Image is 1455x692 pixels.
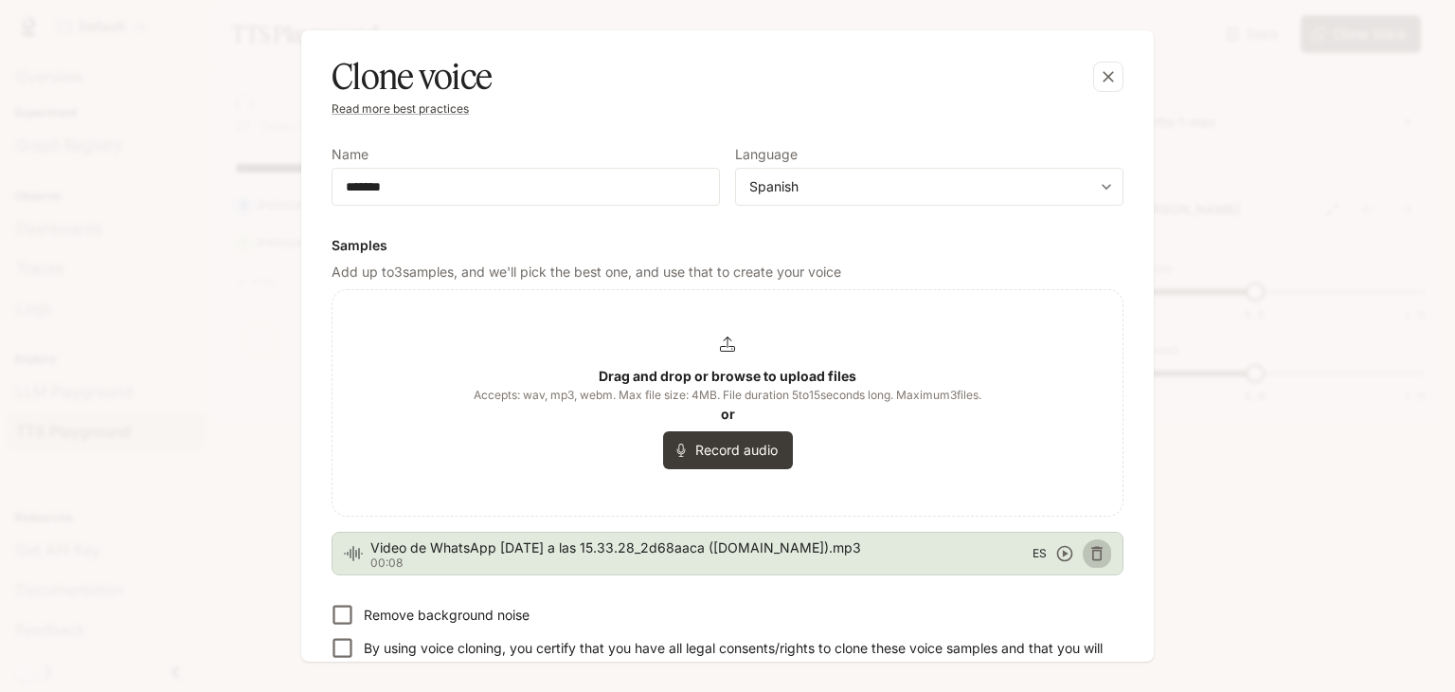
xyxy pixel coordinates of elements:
[736,177,1123,196] div: Spanish
[599,368,856,384] b: Drag and drop or browse to upload files
[332,53,492,100] h5: Clone voice
[474,386,981,405] span: Accepts: wav, mp3, webm. Max file size: 4MB. File duration 5 to 15 seconds long. Maximum 3 files.
[332,101,469,116] a: Read more best practices
[332,148,368,161] p: Name
[663,431,793,469] button: Record audio
[370,538,1033,557] span: Video de WhatsApp [DATE] a las 15.33.28_2d68aaca ([DOMAIN_NAME]).mp3
[332,263,1123,282] p: Add up to 3 samples, and we'll pick the best one, and use that to create your voice
[370,557,1033,569] p: 00:08
[926,659,1031,675] a: Terms of Service
[332,236,1123,255] h6: Samples
[749,177,1092,196] div: Spanish
[735,148,798,161] p: Language
[1033,544,1047,563] span: ES
[364,606,530,625] p: Remove background noise
[721,406,735,422] b: or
